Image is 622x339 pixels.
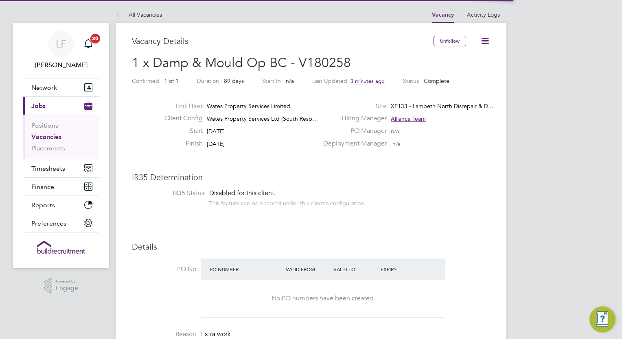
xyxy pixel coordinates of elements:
button: Unfollow [434,36,466,46]
label: Client Config [158,114,203,123]
span: [DATE] [207,128,225,135]
h3: IR35 Determination [132,172,490,183]
button: Engage Resource Center [589,306,615,332]
span: 3 minutes ago [350,78,385,85]
label: Hiring Manager [318,114,387,123]
button: Network [23,78,99,96]
span: Powered by [55,278,78,285]
span: Disabled for this client. [209,189,276,197]
div: Jobs [23,115,99,159]
div: Valid To [331,262,379,276]
span: Engage [55,285,78,292]
span: Finance [31,183,54,191]
label: Deployment Manager [318,139,387,148]
div: Valid From [284,262,331,276]
h3: Details [132,241,490,252]
h3: Vacancy Details [132,36,434,46]
span: 20 [90,34,100,43]
label: Site [318,102,387,111]
span: n/a [286,77,294,85]
div: Expiry [379,262,426,276]
a: Go to home page [23,241,99,254]
label: Confirmed [132,77,159,85]
a: Vacancies [31,133,61,141]
label: PO No [132,265,196,274]
span: Jobs [31,102,46,110]
div: PO Number [208,262,284,276]
a: LF[PERSON_NAME] [23,31,99,70]
label: Status [403,77,419,85]
label: Finish [158,139,203,148]
label: Start [158,127,203,135]
span: XF133 - Lambeth North Disrepair & D… [391,102,494,110]
span: Network [31,84,57,91]
span: n/a [392,140,401,148]
span: Preferences [31,219,66,227]
a: 20 [80,31,96,57]
div: No PO numbers have been created. [209,294,437,303]
span: Wates Property Services Limited [207,102,290,110]
button: Timesheets [23,159,99,177]
div: This feature can be enabled under this client's configuration. [209,198,366,207]
span: Wates Property Services Ltd (South Resp… [207,115,318,122]
button: Reports [23,196,99,214]
span: Complete [424,77,449,85]
span: Timesheets [31,165,65,172]
span: [DATE] [207,140,225,148]
a: Vacancy [432,11,454,18]
span: Loarda Fregjaj [23,60,99,70]
a: Placements [31,144,65,152]
label: Reason [132,330,196,339]
label: Start In [262,77,281,85]
span: Reports [31,201,55,209]
span: 1 of 1 [164,77,179,85]
a: All Vacancies [116,11,162,18]
span: n/a [391,128,399,135]
span: LF [56,39,66,49]
span: 1 x Damp & Mould Op BC - V180258 [132,55,351,71]
img: buildrec-logo-retina.png [37,241,85,254]
label: Duration [197,77,219,85]
span: 89 days [224,77,244,85]
button: Jobs [23,97,99,115]
span: Extra work [201,330,231,338]
span: Alliance Team [391,115,426,122]
label: IR35 Status [140,189,204,198]
label: End Hirer [158,102,203,111]
nav: Main navigation [13,23,109,268]
button: Preferences [23,214,99,232]
button: Finance [23,178,99,196]
a: Powered byEngage [44,278,79,293]
label: Last Updated [312,77,347,85]
a: Activity Logs [467,11,500,18]
label: PO Manager [318,127,387,135]
a: Positions [31,122,58,129]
